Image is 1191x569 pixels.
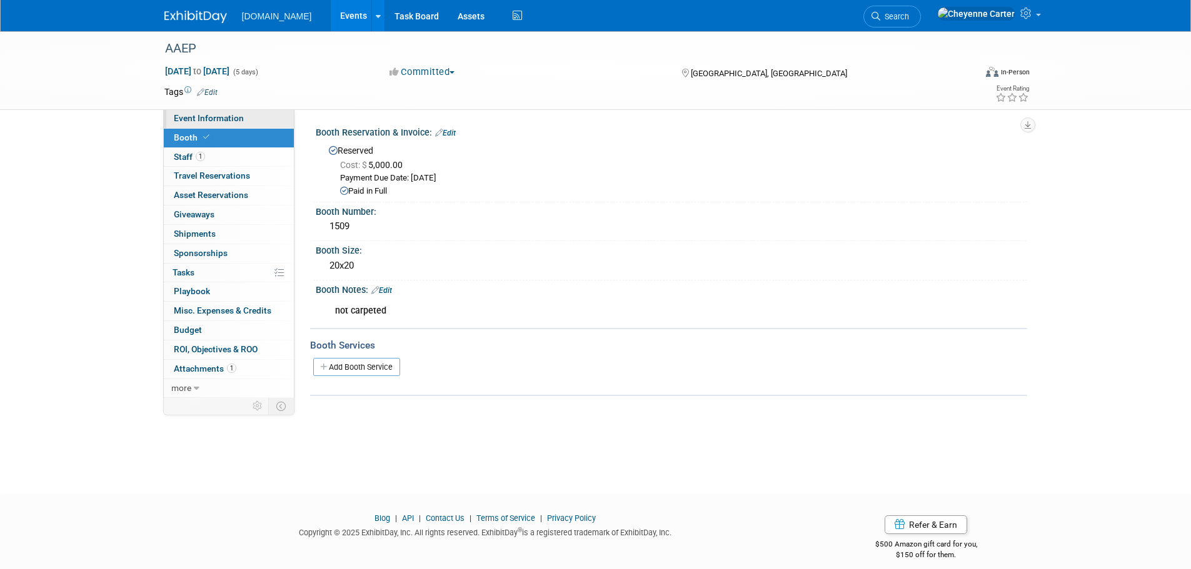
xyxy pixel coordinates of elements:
[691,69,847,78] span: [GEOGRAPHIC_DATA], [GEOGRAPHIC_DATA]
[164,524,807,538] div: Copyright © 2025 ExhibitDay, Inc. All rights reserved. ExhibitDay is a registered trademark of Ex...
[310,339,1027,352] div: Booth Services
[885,515,967,534] a: Refer & Earn
[174,248,228,258] span: Sponsorships
[164,302,294,320] a: Misc. Expenses & Credits
[164,148,294,167] a: Staff1
[174,229,216,239] span: Shipments
[227,364,236,373] span: 1
[340,160,408,170] span: 5,000.00
[995,86,1029,92] div: Event Rating
[316,123,1027,139] div: Booth Reservation & Invoice:
[164,167,294,186] a: Travel Reservations
[164,264,294,282] a: Tasks
[242,11,312,21] span: [DOMAIN_NAME]
[371,286,392,295] a: Edit
[247,398,269,414] td: Personalize Event Tab Strip
[164,321,294,340] a: Budget
[537,513,545,523] span: |
[937,7,1015,21] img: Cheyenne Carter
[1000,67,1030,77] div: In-Person
[476,513,535,523] a: Terms of Service
[518,527,522,533] sup: ®
[174,364,236,374] span: Attachments
[164,340,294,359] a: ROI, Objectives & ROO
[164,11,227,23] img: ExhibitDay
[880,12,909,21] span: Search
[547,513,596,523] a: Privacy Policy
[340,186,1018,197] div: Paid in Full
[174,286,210,296] span: Playbook
[164,379,294,398] a: more
[986,67,998,77] img: Format-Inperson.png
[340,160,368,170] span: Cost: $
[863,6,921,27] a: Search
[435,129,456,137] a: Edit
[174,132,212,142] span: Booth
[203,134,209,141] i: Booth reservation complete
[825,531,1027,560] div: $500 Amazon gift card for you,
[174,209,214,219] span: Giveaways
[161,37,957,60] div: AAEP
[164,66,230,77] span: [DATE] [DATE]
[313,358,400,376] a: Add Booth Service
[164,129,294,147] a: Booth
[316,202,1027,218] div: Booth Number:
[164,86,218,98] td: Tags
[174,305,271,315] span: Misc. Expenses & Credits
[174,325,202,335] span: Budget
[197,88,218,97] a: Edit
[164,244,294,263] a: Sponsorships
[232,68,258,76] span: (5 days)
[164,282,294,301] a: Playbook
[174,152,205,162] span: Staff
[164,360,294,379] a: Attachments1
[164,109,294,128] a: Event Information
[340,172,1018,184] div: Payment Due Date: [DATE]
[173,267,194,277] span: Tasks
[902,65,1030,84] div: Event Format
[174,171,250,181] span: Travel Reservations
[325,217,1018,236] div: 1509
[191,66,203,76] span: to
[316,280,1027,297] div: Booth Notes:
[402,513,414,523] a: API
[325,141,1018,197] div: Reserved
[174,190,248,200] span: Asset Reservations
[196,152,205,161] span: 1
[325,256,1018,275] div: 20x20
[392,513,400,523] span: |
[374,513,390,523] a: Blog
[416,513,424,523] span: |
[174,113,244,123] span: Event Information
[825,550,1027,560] div: $150 off for them.
[174,344,258,354] span: ROI, Objectives & ROO
[316,241,1027,257] div: Booth Size:
[335,305,386,316] b: not carpeted
[385,66,460,79] button: Committed
[426,513,465,523] a: Contact Us
[466,513,475,523] span: |
[164,205,294,224] a: Giveaways
[164,186,294,205] a: Asset Reservations
[164,225,294,244] a: Shipments
[268,398,294,414] td: Toggle Event Tabs
[171,383,191,393] span: more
